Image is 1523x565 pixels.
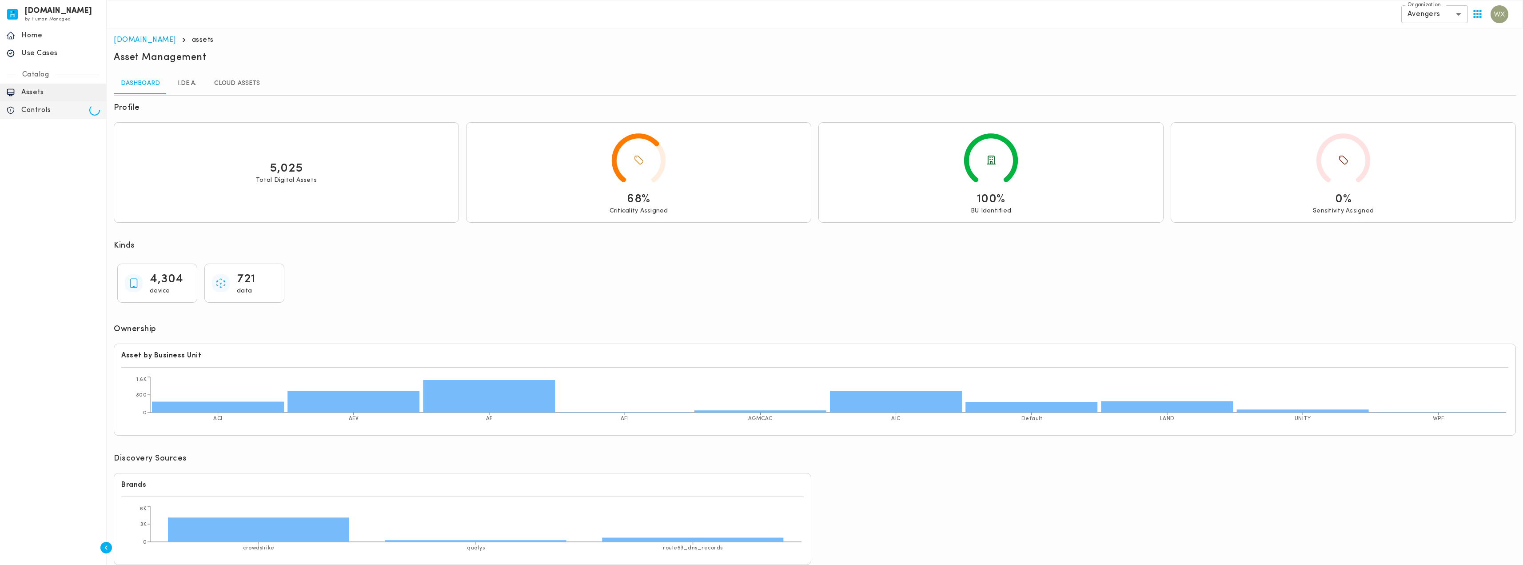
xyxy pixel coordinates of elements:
[748,416,773,421] tspan: AGMCAC
[167,73,207,94] a: I.DE.A.
[663,545,723,551] tspan: route53_dns_records
[213,403,223,409] text: 492
[1487,2,1512,27] button: User
[1021,416,1042,421] tspan: Default
[1162,403,1172,408] text: 508
[16,70,56,79] p: Catalog
[1491,5,1508,23] img: Wei Xiong Lee
[1160,416,1175,421] tspan: LAND
[349,398,359,403] text: 963
[143,540,147,545] tspan: 0
[140,522,147,527] tspan: 3K
[467,545,485,551] tspan: qualys
[213,416,223,421] tspan: ACI
[270,160,303,176] p: 5,025
[977,191,1005,207] p: 100%
[114,36,176,44] a: [DOMAIN_NAME]
[891,398,901,403] text: 968
[1401,5,1468,23] div: Avengers
[207,73,267,94] a: Cloud Assets
[143,410,147,416] tspan: 0
[7,9,18,20] img: invicta.io
[136,377,147,382] tspan: 1.6K
[114,240,135,251] h6: Kinds
[192,36,214,44] p: assets
[21,31,100,40] p: Home
[237,287,277,295] p: data
[114,324,156,335] h6: Ownership
[621,416,629,421] tspan: AFI
[114,453,187,464] h6: Discovery Sources
[1335,191,1352,207] p: 0%
[237,271,255,287] p: 721
[114,36,1516,44] nav: breadcrumb
[114,103,140,113] h6: Profile
[610,207,668,215] p: Criticality Assigned
[1433,416,1444,421] tspan: WPF
[243,545,275,551] tspan: crowdstrike
[971,207,1011,215] p: BU Identified
[627,191,650,207] p: 68%
[140,506,147,512] tspan: 6K
[484,393,494,398] text: 1.5K
[150,271,183,287] p: 4,304
[25,17,71,22] span: by Human Managed
[121,351,1508,360] h6: Asset by Business Unit
[21,49,100,58] p: Use Cases
[114,52,206,64] h5: Asset Management
[121,481,804,489] h6: Brands
[486,416,493,421] tspan: AF
[25,8,92,14] h6: [DOMAIN_NAME]
[1407,1,1441,9] label: Organization
[349,416,359,421] tspan: AEV
[114,73,167,94] a: Dashboard
[136,393,147,398] tspan: 800
[254,526,264,531] text: 4.1K
[1313,207,1374,215] p: Sensitivity Assigned
[21,88,100,97] p: Assets
[21,106,89,115] p: Controls
[256,176,317,184] p: Total Digital Assets
[150,287,190,295] p: device
[891,416,901,421] tspan: AIC
[1295,416,1311,421] tspan: UNITY
[1027,403,1037,409] text: 478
